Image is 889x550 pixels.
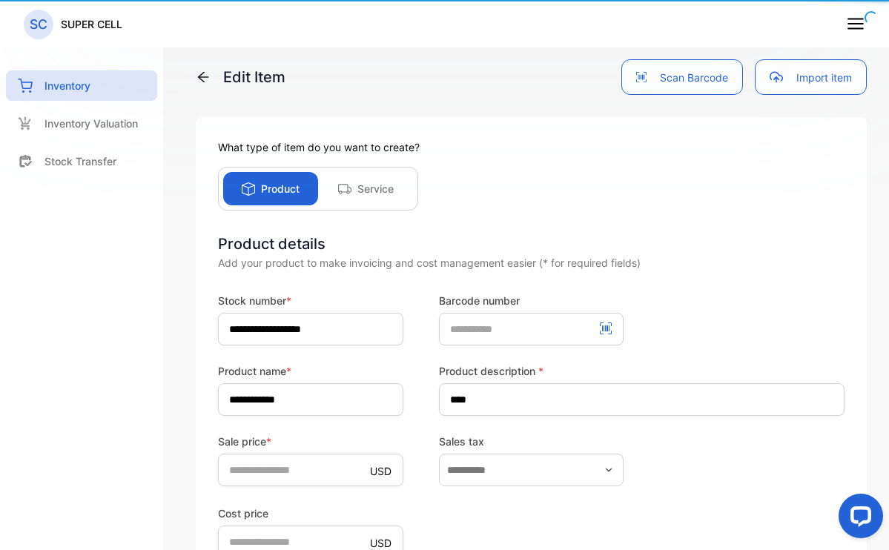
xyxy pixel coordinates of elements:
label: Product name [218,363,403,379]
button: Import item [755,59,867,95]
p: USD [370,463,391,479]
p: Inventory Valuation [44,116,138,131]
button: Scan Barcode [621,59,743,95]
p: Product [261,181,300,196]
iframe: LiveChat chat widget [827,488,889,550]
label: Barcode number [439,293,624,308]
div: Product details [218,233,845,255]
a: Stock Transfer [6,146,157,176]
a: Inventory [6,70,157,101]
label: Cost price [218,506,403,521]
label: Sales tax [439,434,624,449]
div: Add your product to make invoicing and cost management easier (* for required fields) [218,255,845,271]
label: Stock number [218,293,403,308]
p: Edit Item [196,66,285,88]
p: Inventory [44,78,90,93]
p: Stock Transfer [44,153,116,169]
p: SUPER CELL [61,16,122,32]
p: SC [30,15,47,34]
label: Sale price [218,434,403,449]
p: Service [357,181,394,196]
label: Product description [439,363,845,379]
a: Inventory Valuation [6,108,157,139]
p: What type of item do you want to create? [218,139,845,155]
